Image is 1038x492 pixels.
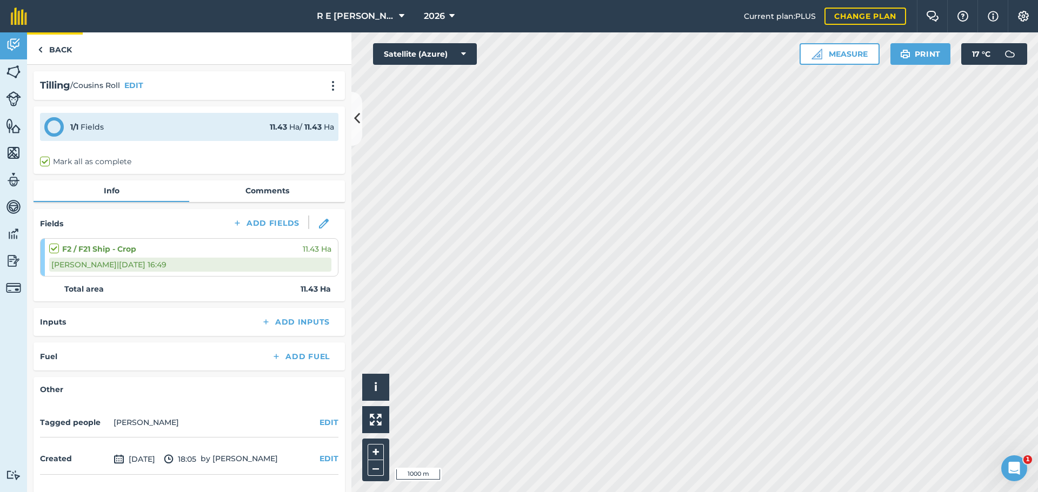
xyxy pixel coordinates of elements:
span: [DATE] [114,453,155,466]
a: Back [27,32,83,64]
h4: Fuel [40,351,57,362]
strong: 1 / 1 [70,122,78,132]
img: Ruler icon [811,49,822,59]
img: svg+xml;base64,PD94bWwgdmVyc2lvbj0iMS4wIiBlbmNvZGluZz0idXRmLTgiPz4KPCEtLSBHZW5lcmF0b3I6IEFkb2JlIE... [6,91,21,106]
img: svg+xml;base64,PD94bWwgdmVyc2lvbj0iMS4wIiBlbmNvZGluZz0idXRmLTgiPz4KPCEtLSBHZW5lcmF0b3I6IEFkb2JlIE... [6,172,21,188]
img: fieldmargin Logo [11,8,27,25]
img: svg+xml;base64,PD94bWwgdmVyc2lvbj0iMS4wIiBlbmNvZGluZz0idXRmLTgiPz4KPCEtLSBHZW5lcmF0b3I6IEFkb2JlIE... [6,253,21,269]
img: svg+xml;base64,PD94bWwgdmVyc2lvbj0iMS4wIiBlbmNvZGluZz0idXRmLTgiPz4KPCEtLSBHZW5lcmF0b3I6IEFkb2JlIE... [6,470,21,480]
img: svg+xml;base64,PHN2ZyB4bWxucz0iaHR0cDovL3d3dy53My5vcmcvMjAwMC9zdmciIHdpZHRoPSIxOSIgaGVpZ2h0PSIyNC... [900,48,910,60]
img: svg+xml;base64,PD94bWwgdmVyc2lvbj0iMS4wIiBlbmNvZGluZz0idXRmLTgiPz4KPCEtLSBHZW5lcmF0b3I6IEFkb2JlIE... [6,280,21,295]
span: 11.43 Ha [303,243,331,255]
button: Add Fields [224,215,308,231]
img: A cog icon [1017,11,1030,22]
img: Four arrows, one pointing top left, one top right, one bottom right and the last bottom left [370,414,382,426]
a: Change plan [824,8,906,25]
button: EDIT [320,416,338,428]
span: 2026 [424,10,445,23]
button: Print [890,43,951,65]
button: EDIT [320,453,338,464]
span: 18:05 [164,453,196,466]
div: Ha / Ha [270,121,334,133]
button: – [368,460,384,476]
strong: 11.43 Ha [301,283,331,295]
h4: Fields [40,218,63,230]
button: i [362,374,389,401]
h4: Created [40,453,109,464]
img: svg+xml;base64,PHN2ZyB4bWxucz0iaHR0cDovL3d3dy53My5vcmcvMjAwMC9zdmciIHdpZHRoPSIxNyIgaGVpZ2h0PSIxNy... [988,10,999,23]
span: i [374,380,377,394]
button: Satellite (Azure) [373,43,477,65]
span: 17 ° C [972,43,990,65]
li: [PERSON_NAME] [114,416,179,428]
span: 1 [1023,455,1032,464]
img: svg+xml;base64,PHN2ZyB3aWR0aD0iMTgiIGhlaWdodD0iMTgiIHZpZXdCb3g9IjAgMCAxOCAxOCIgZmlsbD0ibm9uZSIgeG... [319,219,329,228]
strong: Total area [64,283,104,295]
button: Add Fuel [263,349,338,364]
iframe: Intercom live chat [1001,455,1027,481]
button: + [368,444,384,460]
button: 17 °C [961,43,1027,65]
strong: 11.43 [270,122,287,132]
h4: Inputs [40,316,66,328]
span: R E [PERSON_NAME] [317,10,395,23]
img: svg+xml;base64,PD94bWwgdmVyc2lvbj0iMS4wIiBlbmNvZGluZz0idXRmLTgiPz4KPCEtLSBHZW5lcmF0b3I6IEFkb2JlIE... [6,226,21,242]
span: Current plan : PLUS [744,10,816,22]
button: Add Inputs [252,314,338,329]
img: svg+xml;base64,PD94bWwgdmVyc2lvbj0iMS4wIiBlbmNvZGluZz0idXRmLTgiPz4KPCEtLSBHZW5lcmF0b3I6IEFkb2JlIE... [6,37,21,53]
img: svg+xml;base64,PD94bWwgdmVyc2lvbj0iMS4wIiBlbmNvZGluZz0idXRmLTgiPz4KPCEtLSBHZW5lcmF0b3I6IEFkb2JlIE... [6,199,21,215]
img: svg+xml;base64,PD94bWwgdmVyc2lvbj0iMS4wIiBlbmNvZGluZz0idXRmLTgiPz4KPCEtLSBHZW5lcmF0b3I6IEFkb2JlIE... [999,43,1021,65]
img: svg+xml;base64,PHN2ZyB4bWxucz0iaHR0cDovL3d3dy53My5vcmcvMjAwMC9zdmciIHdpZHRoPSI5IiBoZWlnaHQ9IjI0Ii... [38,43,43,56]
button: Measure [800,43,880,65]
img: svg+xml;base64,PHN2ZyB4bWxucz0iaHR0cDovL3d3dy53My5vcmcvMjAwMC9zdmciIHdpZHRoPSI1NiIgaGVpZ2h0PSI2MC... [6,145,21,161]
a: Info [34,180,189,201]
button: EDIT [124,79,143,91]
strong: F2 / F21 Ship - Crop [62,243,136,255]
img: A question mark icon [956,11,969,22]
div: [PERSON_NAME] | [DATE] 16:49 [49,258,331,272]
h4: Tagged people [40,416,109,428]
img: svg+xml;base64,PHN2ZyB4bWxucz0iaHR0cDovL3d3dy53My5vcmcvMjAwMC9zdmciIHdpZHRoPSI1NiIgaGVpZ2h0PSI2MC... [6,64,21,80]
h4: Other [40,383,338,395]
img: Two speech bubbles overlapping with the left bubble in the forefront [926,11,939,22]
label: Mark all as complete [40,156,131,167]
img: svg+xml;base64,PHN2ZyB4bWxucz0iaHR0cDovL3d3dy53My5vcmcvMjAwMC9zdmciIHdpZHRoPSI1NiIgaGVpZ2h0PSI2MC... [6,118,21,134]
div: Fields [70,121,104,133]
span: / Cousins Roll [70,79,120,91]
div: by [PERSON_NAME] [40,444,338,475]
strong: 11.43 [304,122,322,132]
a: Comments [189,180,345,201]
img: svg+xml;base64,PHN2ZyB4bWxucz0iaHR0cDovL3d3dy53My5vcmcvMjAwMC9zdmciIHdpZHRoPSIyMCIgaGVpZ2h0PSIyNC... [327,80,340,91]
img: svg+xml;base64,PD94bWwgdmVyc2lvbj0iMS4wIiBlbmNvZGluZz0idXRmLTgiPz4KPCEtLSBHZW5lcmF0b3I6IEFkb2JlIE... [114,453,124,466]
img: svg+xml;base64,PD94bWwgdmVyc2lvbj0iMS4wIiBlbmNvZGluZz0idXRmLTgiPz4KPCEtLSBHZW5lcmF0b3I6IEFkb2JlIE... [164,453,174,466]
h2: Tilling [40,78,70,93]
